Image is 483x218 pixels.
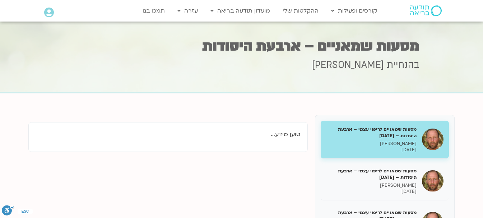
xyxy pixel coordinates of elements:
img: תודעה בריאה [410,5,442,16]
p: [DATE] [326,189,417,195]
img: מסעות שמאניים לריפוי עצמי – ארבעת היסודות – 8.9.25 [422,170,443,192]
a: קורסים ופעילות [328,4,381,18]
a: ההקלטות שלי [279,4,322,18]
p: טוען מידע... [36,130,300,139]
p: [PERSON_NAME] [326,141,417,147]
h5: מסעות שמאניים לריפוי עצמי – ארבעת היסודות – [DATE] [326,168,417,181]
img: מסעות שמאניים לריפוי עצמי – ארבעת היסודות – 1.9.25 [422,129,443,150]
span: בהנחיית [387,59,419,71]
h1: מסעות שמאניים – ארבעת היסודות [64,39,419,53]
a: תמכו בנו [139,4,168,18]
span: [PERSON_NAME] [312,59,384,71]
h5: מסעות שמאניים לריפוי עצמי – ארבעת היסודות – [DATE] [326,126,417,139]
a: עזרה [174,4,201,18]
p: [PERSON_NAME] [326,182,417,189]
p: [DATE] [326,147,417,153]
a: מועדון תודעה בריאה [207,4,274,18]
